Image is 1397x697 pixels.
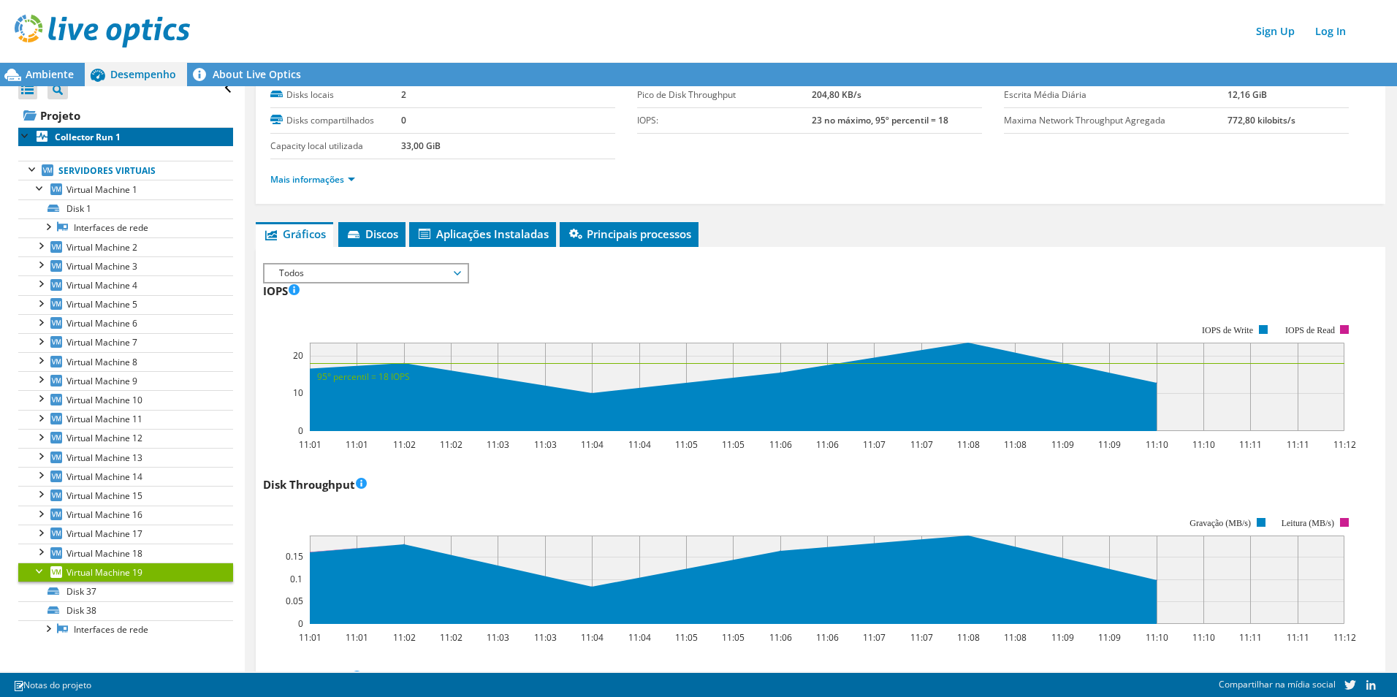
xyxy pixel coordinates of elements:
[812,114,948,126] b: 23 no máximo, 95º percentil = 18
[1333,438,1355,451] text: 11:12
[486,631,509,644] text: 11:03
[401,114,406,126] b: 0
[18,486,233,505] a: Virtual Machine 15
[18,218,233,237] a: Interfaces de rede
[298,438,321,451] text: 11:01
[1004,113,1227,128] label: Maxima Network Throughput Agregada
[674,438,697,451] text: 11:05
[66,298,137,311] span: Virtual Machine 5
[1238,631,1261,644] text: 11:11
[1333,631,1355,644] text: 11:12
[298,424,303,437] text: 0
[18,237,233,256] a: Virtual Machine 2
[862,631,885,644] text: 11:07
[1051,438,1073,451] text: 11:09
[1189,518,1251,528] text: Gravação (MB/s)
[1192,631,1214,644] text: 11:10
[270,173,355,186] a: Mais informações
[18,104,233,127] a: Projeto
[1227,114,1295,126] b: 772,80 kilobits/s
[286,550,303,563] text: 0.15
[815,631,838,644] text: 11:06
[55,131,121,143] b: Collector Run 1
[66,547,142,560] span: Virtual Machine 18
[1285,325,1335,335] text: IOPS de Read
[263,476,367,492] h3: Disk Throughput
[18,256,233,275] a: Virtual Machine 3
[1051,631,1073,644] text: 11:09
[580,631,603,644] text: 11:04
[392,631,415,644] text: 11:02
[272,264,460,282] span: Todos
[1227,88,1267,101] b: 12,16 GiB
[3,676,102,694] a: Notas do projeto
[18,448,233,467] a: Virtual Machine 13
[910,438,932,451] text: 11:07
[637,113,812,128] label: IOPS:
[1145,631,1168,644] text: 11:10
[66,279,137,292] span: Virtual Machine 4
[18,467,233,486] a: Virtual Machine 14
[956,631,979,644] text: 11:08
[1202,325,1253,335] text: IOPS de Write
[290,573,302,585] text: 0.1
[533,438,556,451] text: 11:03
[18,410,233,429] a: Virtual Machine 11
[439,438,462,451] text: 11:02
[439,631,462,644] text: 11:02
[187,63,312,86] a: About Live Optics
[628,631,650,644] text: 11:04
[416,226,549,241] span: Aplicações Instaladas
[66,509,142,521] span: Virtual Machine 16
[1003,438,1026,451] text: 11:08
[18,314,233,333] a: Virtual Machine 6
[18,199,233,218] a: Disk 1
[66,241,137,254] span: Virtual Machine 2
[815,438,838,451] text: 11:06
[580,438,603,451] text: 11:04
[18,390,233,409] a: Virtual Machine 10
[769,438,791,451] text: 11:06
[1238,438,1261,451] text: 11:11
[1003,631,1026,644] text: 11:08
[1145,438,1168,451] text: 11:10
[66,260,137,273] span: Virtual Machine 3
[392,438,415,451] text: 11:02
[270,88,401,102] label: Disks locais
[18,544,233,563] a: Virtual Machine 18
[486,438,509,451] text: 11:03
[674,631,697,644] text: 11:05
[270,113,401,128] label: Disks compartilhados
[18,295,233,314] a: Virtual Machine 5
[401,88,406,101] b: 2
[1192,438,1214,451] text: 11:10
[18,180,233,199] a: Virtual Machine 1
[66,490,142,502] span: Virtual Machine 15
[910,631,932,644] text: 11:07
[110,67,176,81] span: Desempenho
[18,127,233,146] a: Collector Run 1
[769,631,791,644] text: 11:06
[263,283,300,299] h3: IOPS
[18,161,233,180] a: Servidores virtuais
[721,438,744,451] text: 11:05
[956,438,979,451] text: 11:08
[18,275,233,294] a: Virtual Machine 4
[628,438,650,451] text: 11:04
[270,139,401,153] label: Capacity local utilizada
[345,631,368,644] text: 11:01
[66,317,137,330] span: Virtual Machine 6
[637,88,812,102] label: Pico de Disk Throughput
[298,617,303,630] text: 0
[286,595,303,607] text: 0.05
[1308,20,1353,42] a: Log In
[812,88,861,101] b: 204,80 KB/s
[1286,438,1309,451] text: 11:11
[293,386,303,399] text: 10
[18,506,233,525] a: Virtual Machine 16
[66,336,137,348] span: Virtual Machine 7
[721,631,744,644] text: 11:05
[293,349,303,362] text: 20
[345,438,368,451] text: 11:01
[26,67,74,81] span: Ambiente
